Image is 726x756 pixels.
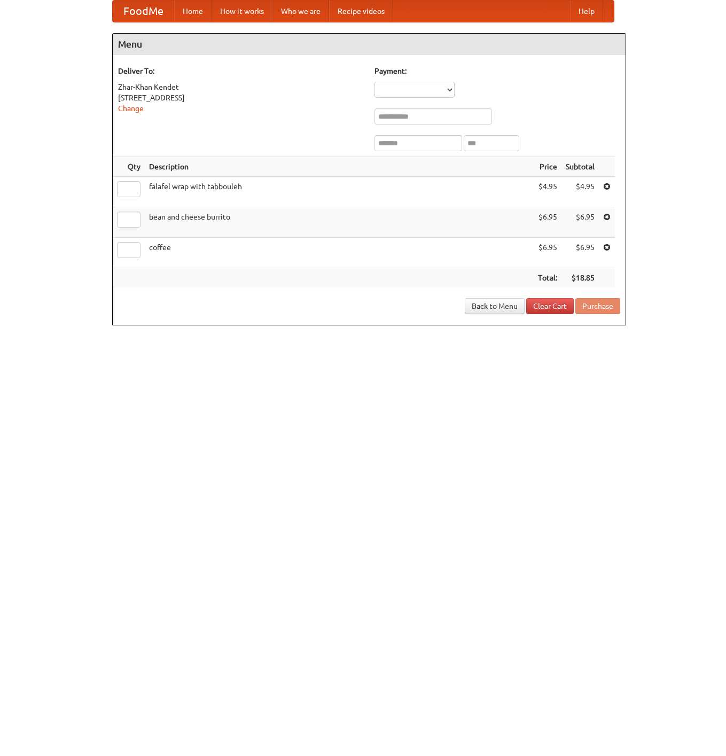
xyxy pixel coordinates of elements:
[212,1,272,22] a: How it works
[374,66,620,76] h5: Payment:
[118,82,364,92] div: Zhar-Khan Kendet
[118,92,364,103] div: [STREET_ADDRESS]
[561,207,599,238] td: $6.95
[561,268,599,288] th: $18.85
[113,157,145,177] th: Qty
[113,34,626,55] h4: Menu
[575,298,620,314] button: Purchase
[272,1,329,22] a: Who we are
[174,1,212,22] a: Home
[526,298,574,314] a: Clear Cart
[145,238,534,268] td: coffee
[534,238,561,268] td: $6.95
[534,268,561,288] th: Total:
[561,177,599,207] td: $4.95
[561,238,599,268] td: $6.95
[113,1,174,22] a: FoodMe
[561,157,599,177] th: Subtotal
[534,157,561,177] th: Price
[570,1,603,22] a: Help
[534,177,561,207] td: $4.95
[118,104,144,113] a: Change
[145,177,534,207] td: falafel wrap with tabbouleh
[534,207,561,238] td: $6.95
[465,298,525,314] a: Back to Menu
[329,1,393,22] a: Recipe videos
[145,207,534,238] td: bean and cheese burrito
[145,157,534,177] th: Description
[118,66,364,76] h5: Deliver To:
